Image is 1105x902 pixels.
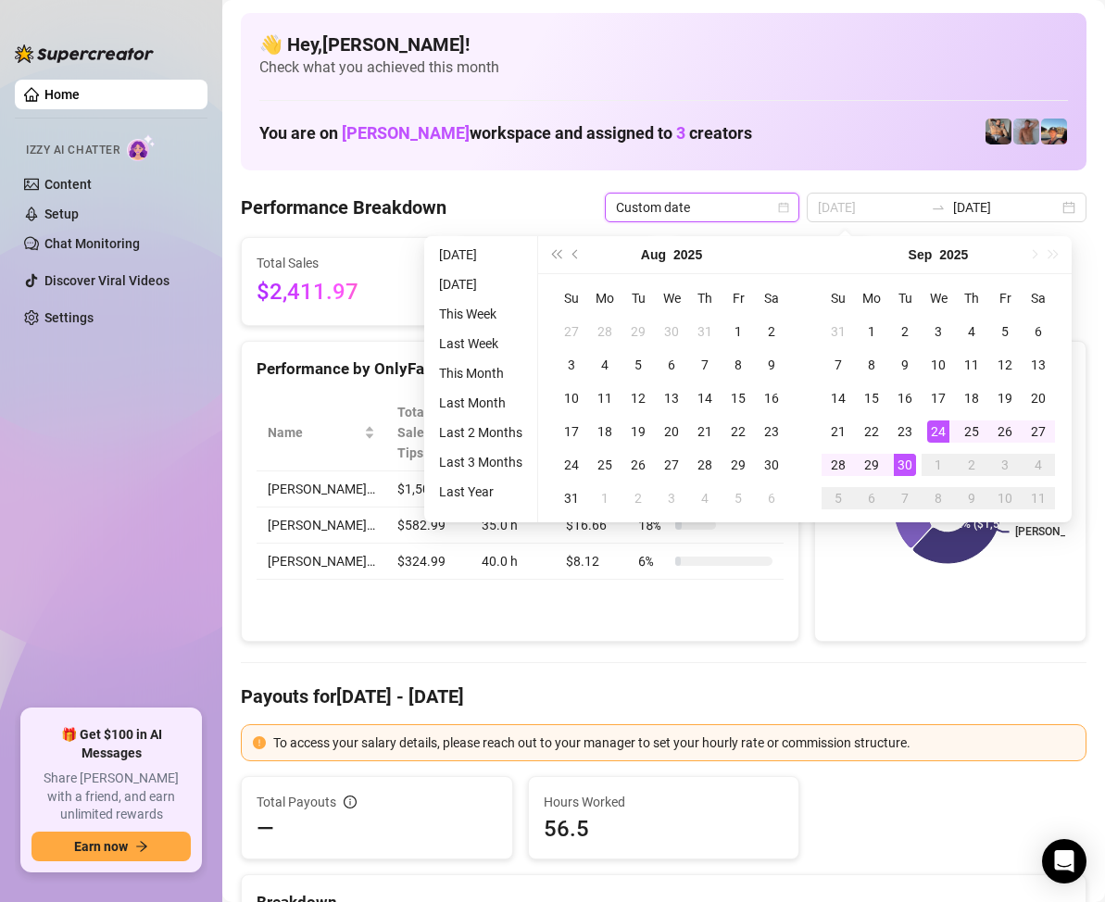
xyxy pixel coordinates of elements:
[655,415,688,448] td: 2025-08-20
[927,387,949,409] div: 17
[888,382,922,415] td: 2025-09-16
[1027,420,1049,443] div: 27
[257,544,386,580] td: [PERSON_NAME]…
[760,420,783,443] div: 23
[688,415,722,448] td: 2025-08-21
[688,382,722,415] td: 2025-08-14
[909,236,933,273] button: Choose a month
[722,348,755,382] td: 2025-08-08
[822,315,855,348] td: 2025-08-31
[673,236,702,273] button: Choose a year
[955,348,988,382] td: 2025-09-11
[727,354,749,376] div: 8
[1027,320,1049,343] div: 6
[594,487,616,509] div: 1
[655,382,688,415] td: 2025-08-13
[955,382,988,415] td: 2025-09-18
[827,387,849,409] div: 14
[259,57,1068,78] span: Check what you achieved this month
[860,354,883,376] div: 8
[822,282,855,315] th: Su
[894,387,916,409] div: 16
[927,454,949,476] div: 1
[827,420,849,443] div: 21
[44,273,170,288] a: Discover Viral Videos
[268,422,360,443] span: Name
[135,840,148,853] span: arrow-right
[888,315,922,348] td: 2025-09-02
[560,487,583,509] div: 31
[827,454,849,476] div: 28
[44,207,79,221] a: Setup
[127,134,156,161] img: AI Chatter
[257,253,425,273] span: Total Sales
[855,282,888,315] th: Mo
[627,487,649,509] div: 2
[555,282,588,315] th: Su
[927,320,949,343] div: 3
[722,482,755,515] td: 2025-09-05
[827,354,849,376] div: 7
[1027,487,1049,509] div: 11
[386,507,471,544] td: $582.99
[894,420,916,443] div: 23
[660,387,683,409] div: 13
[994,454,1016,476] div: 3
[688,282,722,315] th: Th
[31,726,191,762] span: 🎁 Get $100 in AI Messages
[722,415,755,448] td: 2025-08-22
[259,123,752,144] h1: You are on workspace and assigned to creators
[955,415,988,448] td: 2025-09-25
[273,733,1074,753] div: To access your salary details, please reach out to your manager to set your hourly rate or commis...
[1013,119,1039,144] img: Joey
[588,315,622,348] td: 2025-07-28
[627,320,649,343] div: 29
[555,482,588,515] td: 2025-08-31
[555,315,588,348] td: 2025-07-27
[988,282,1022,315] th: Fr
[257,357,784,382] div: Performance by OnlyFans Creator
[432,244,530,266] li: [DATE]
[257,471,386,507] td: [PERSON_NAME]…
[894,454,916,476] div: 30
[1022,348,1055,382] td: 2025-09-13
[755,448,788,482] td: 2025-08-30
[44,87,80,102] a: Home
[74,839,128,854] span: Earn now
[560,354,583,376] div: 3
[259,31,1068,57] h4: 👋 Hey, [PERSON_NAME] !
[922,482,955,515] td: 2025-10-08
[1022,282,1055,315] th: Sa
[961,354,983,376] div: 11
[855,382,888,415] td: 2025-09-15
[432,362,530,384] li: This Month
[386,395,471,471] th: Total Sales & Tips
[931,200,946,215] span: to
[432,481,530,503] li: Last Year
[994,354,1016,376] div: 12
[1022,482,1055,515] td: 2025-10-11
[622,415,655,448] td: 2025-08-19
[638,515,668,535] span: 18 %
[722,282,755,315] th: Fr
[660,354,683,376] div: 6
[860,387,883,409] div: 15
[822,382,855,415] td: 2025-09-14
[1042,839,1086,883] div: Open Intercom Messenger
[655,315,688,348] td: 2025-07-30
[827,487,849,509] div: 5
[560,320,583,343] div: 27
[894,487,916,509] div: 7
[888,482,922,515] td: 2025-10-07
[432,303,530,325] li: This Week
[988,382,1022,415] td: 2025-09-19
[755,382,788,415] td: 2025-08-16
[755,315,788,348] td: 2025-08-02
[432,421,530,444] li: Last 2 Months
[727,454,749,476] div: 29
[641,236,666,273] button: Choose a month
[888,348,922,382] td: 2025-09-09
[588,415,622,448] td: 2025-08-18
[927,487,949,509] div: 8
[588,282,622,315] th: Mo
